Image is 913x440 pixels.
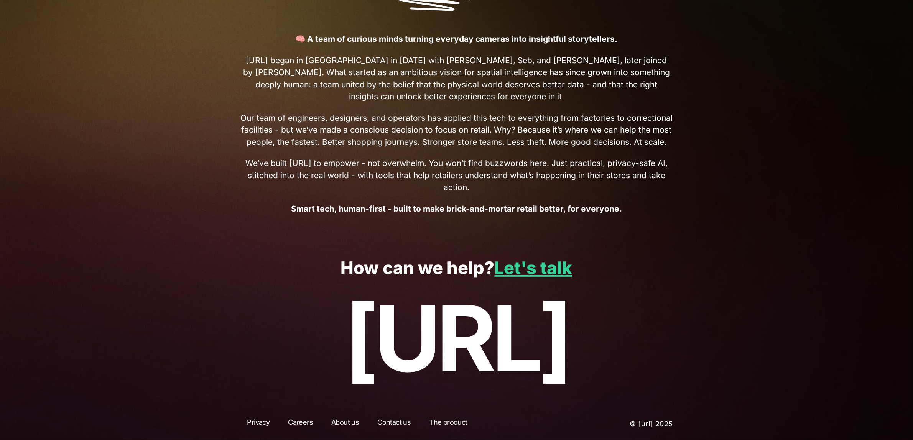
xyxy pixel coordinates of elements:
[240,54,673,103] span: [URL] began in [GEOGRAPHIC_DATA] in [DATE] with [PERSON_NAME], Seb, and [PERSON_NAME], later join...
[565,417,673,431] p: © [URL] 2025
[495,257,572,278] a: Let's talk
[422,417,474,431] a: The product
[240,157,673,194] span: We’ve built [URL] to empower - not overwhelm. You won’t find buzzwords here. Just practical, priv...
[240,417,277,431] a: Privacy
[240,112,673,148] span: Our team of engineers, designers, and operators has applied this tech to everything from factorie...
[24,258,889,278] p: How can we help?
[24,287,889,390] p: [URL]
[281,417,320,431] a: Careers
[370,417,418,431] a: Contact us
[291,204,622,213] strong: Smart tech, human-first - built to make brick-and-mortar retail better, for everyone.
[324,417,366,431] a: About us
[296,34,618,44] strong: 🧠 A team of curious minds turning everyday cameras into insightful storytellers.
